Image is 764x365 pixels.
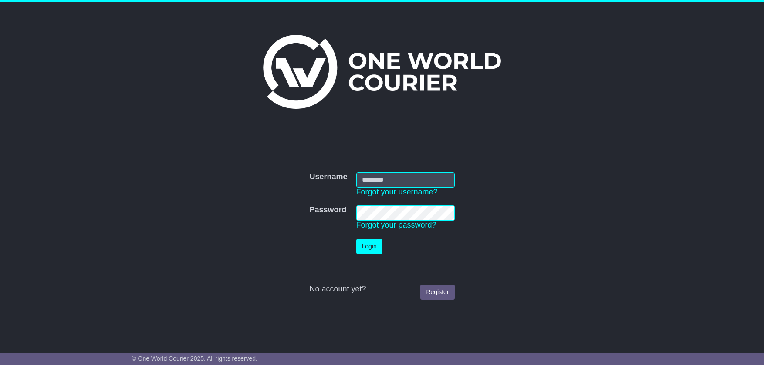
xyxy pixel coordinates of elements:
[132,355,257,362] span: © One World Courier 2025. All rights reserved.
[309,172,347,182] label: Username
[356,221,436,229] a: Forgot your password?
[356,188,438,196] a: Forgot your username?
[263,35,501,109] img: One World
[309,205,346,215] label: Password
[309,285,454,294] div: No account yet?
[356,239,382,254] button: Login
[420,285,454,300] a: Register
